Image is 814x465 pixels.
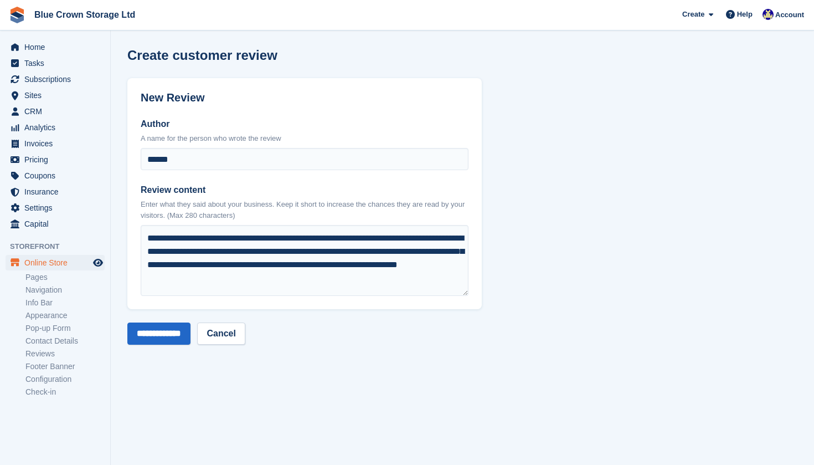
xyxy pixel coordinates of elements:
[141,133,468,144] p: A name for the person who wrote the review
[6,39,105,55] a: menu
[737,9,753,20] span: Help
[24,255,91,270] span: Online Store
[6,88,105,103] a: menu
[25,272,105,283] a: Pages
[9,7,25,23] img: stora-icon-8386f47178a22dfd0bd8f6a31ec36ba5ce8667c1dd55bd0f319d3a0aa187defe.svg
[10,241,110,252] span: Storefront
[91,256,105,269] a: Preview store
[763,9,774,20] img: Isabella Haste
[24,39,91,55] span: Home
[25,349,105,359] a: Reviews
[141,117,468,131] label: Author
[24,55,91,71] span: Tasks
[25,361,105,372] a: Footer Banner
[24,152,91,167] span: Pricing
[24,104,91,119] span: CRM
[6,200,105,216] a: menu
[24,184,91,200] span: Insurance
[6,255,105,270] a: menu
[6,184,105,200] a: menu
[141,91,468,104] h2: New Review
[682,9,704,20] span: Create
[25,298,105,308] a: Info Bar
[127,48,277,63] h1: Create customer review
[6,152,105,167] a: menu
[30,6,140,24] a: Blue Crown Storage Ltd
[775,9,804,21] span: Account
[24,71,91,87] span: Subscriptions
[25,336,105,346] a: Contact Details
[6,55,105,71] a: menu
[25,323,105,334] a: Pop-up Form
[141,199,468,221] p: Enter what they said about your business. Keep it short to increase the chances they are read by ...
[24,136,91,151] span: Invoices
[141,183,468,197] label: Review content
[24,120,91,135] span: Analytics
[24,168,91,183] span: Coupons
[6,168,105,183] a: menu
[24,88,91,103] span: Sites
[25,310,105,321] a: Appearance
[25,374,105,385] a: Configuration
[6,71,105,87] a: menu
[6,136,105,151] a: menu
[24,216,91,232] span: Capital
[6,104,105,119] a: menu
[6,216,105,232] a: menu
[6,120,105,135] a: menu
[25,387,105,397] a: Check-in
[24,200,91,216] span: Settings
[25,285,105,295] a: Navigation
[197,323,245,345] a: Cancel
